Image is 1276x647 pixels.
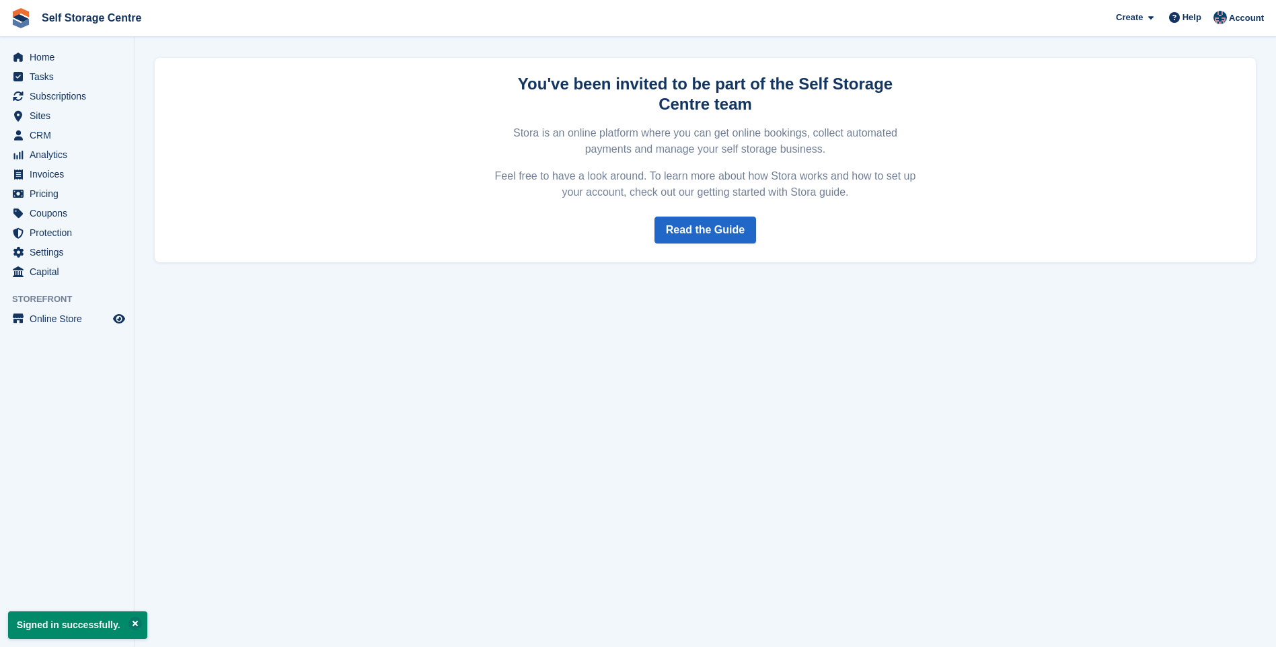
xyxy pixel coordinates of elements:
[7,48,127,67] a: menu
[30,184,110,203] span: Pricing
[30,67,110,86] span: Tasks
[7,106,127,125] a: menu
[518,75,893,113] strong: You've been invited to be part of the Self Storage Centre team
[7,309,127,328] a: menu
[30,204,110,223] span: Coupons
[1183,11,1201,24] span: Help
[30,262,110,281] span: Capital
[36,7,147,29] a: Self Storage Centre
[7,87,127,106] a: menu
[7,204,127,223] a: menu
[30,106,110,125] span: Sites
[7,145,127,164] a: menu
[30,87,110,106] span: Subscriptions
[7,126,127,145] a: menu
[7,262,127,281] a: menu
[7,184,127,203] a: menu
[30,145,110,164] span: Analytics
[8,611,147,639] p: Signed in successfully.
[1213,11,1227,24] img: Clair Cole
[12,293,134,306] span: Storefront
[30,165,110,184] span: Invoices
[30,309,110,328] span: Online Store
[7,165,127,184] a: menu
[30,126,110,145] span: CRM
[7,67,127,86] a: menu
[493,168,918,200] p: Feel free to have a look around. To learn more about how Stora works and how to set up your accou...
[7,243,127,262] a: menu
[111,311,127,327] a: Preview store
[1116,11,1143,24] span: Create
[493,125,918,157] p: Stora is an online platform where you can get online bookings, collect automated payments and man...
[7,223,127,242] a: menu
[30,48,110,67] span: Home
[1229,11,1264,25] span: Account
[30,243,110,262] span: Settings
[30,223,110,242] span: Protection
[654,217,756,243] a: Read the Guide
[11,8,31,28] img: stora-icon-8386f47178a22dfd0bd8f6a31ec36ba5ce8667c1dd55bd0f319d3a0aa187defe.svg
